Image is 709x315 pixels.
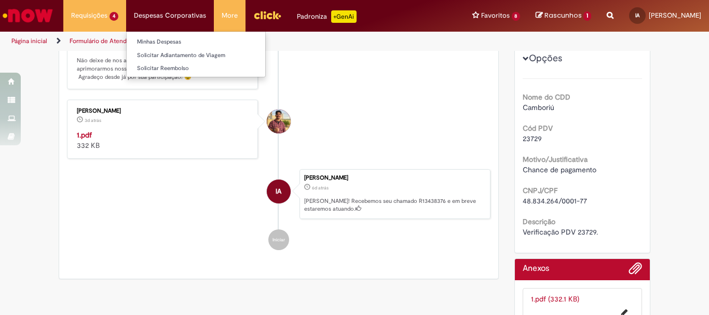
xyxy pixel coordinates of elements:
[253,7,281,23] img: click_logo_yellow_360x200.png
[67,169,490,219] li: Isabela Rocha Andre
[312,185,329,191] span: 6d atrás
[312,185,329,191] time: 22/08/2025 08:14:04
[523,217,555,226] b: Descrição
[304,197,485,213] p: [PERSON_NAME]! Recebemos seu chamado R13438376 e em breve estaremos atuando.
[523,196,587,206] span: 48.834.264/0001-77
[523,264,549,273] h2: Anexos
[127,63,265,74] a: Solicitar Reembolso
[77,130,250,150] div: 332 KB
[127,50,265,61] a: Solicitar Adiantamento de Viagem
[267,180,291,203] div: Isabela Rocha Andre
[297,10,357,23] div: Padroniza
[649,11,701,20] span: [PERSON_NAME]
[331,10,357,23] p: +GenAi
[304,175,485,181] div: [PERSON_NAME]
[481,10,510,21] span: Favoritos
[222,10,238,21] span: More
[85,117,101,124] span: 3d atrás
[11,37,47,45] a: Página inicial
[629,262,642,280] button: Adicionar anexos
[531,294,579,304] a: 1.pdf (332.1 KB)
[523,124,553,133] b: Cód PDV
[544,10,582,20] span: Rascunhos
[276,179,281,204] span: IA
[523,186,557,195] b: CNPJ/CPF
[635,12,639,19] span: IA
[134,10,206,21] span: Despesas Corporativas
[536,11,591,21] a: Rascunhos
[71,10,107,21] span: Requisições
[70,37,146,45] a: Formulário de Atendimento
[523,165,596,174] span: Chance de pagamento
[77,130,92,140] a: 1.pdf
[8,32,465,51] ul: Trilhas de página
[85,117,101,124] time: 25/08/2025 10:59:22
[523,92,570,102] b: Nome do CDD
[523,134,542,143] span: 23729
[110,12,118,21] span: 4
[523,103,554,112] span: Camboriú
[77,108,250,114] div: [PERSON_NAME]
[127,36,265,48] a: Minhas Despesas
[523,155,588,164] b: Motivo/Justificativa
[512,12,521,21] span: 8
[267,109,291,133] div: Vitor Jeremias Da Silva
[523,227,598,237] span: Verificação PDV 23729.
[126,31,266,77] ul: Despesas Corporativas
[1,5,54,26] img: ServiceNow
[583,11,591,21] span: 1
